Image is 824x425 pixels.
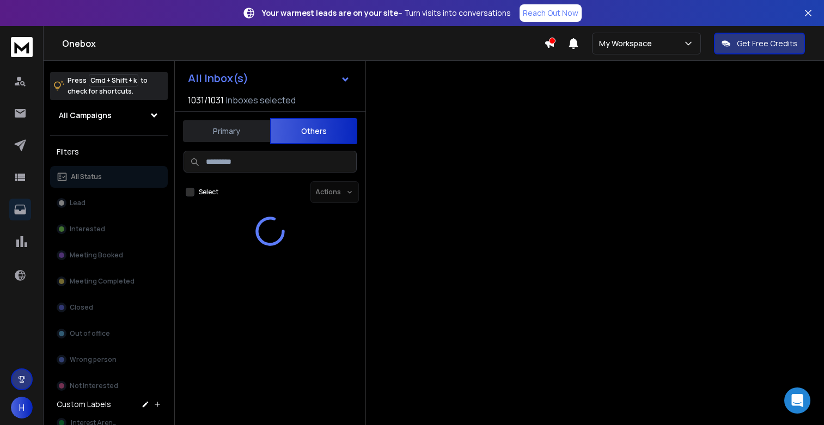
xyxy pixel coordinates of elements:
[57,399,111,410] h3: Custom Labels
[188,94,224,107] span: 1031 / 1031
[262,8,511,19] p: – Turn visits into conversations
[50,104,168,126] button: All Campaigns
[62,37,544,50] h1: Onebox
[188,73,248,84] h1: All Inbox(s)
[179,67,359,89] button: All Inbox(s)
[737,38,797,49] p: Get Free Credits
[714,33,805,54] button: Get Free Credits
[599,38,656,49] p: My Workspace
[523,8,578,19] p: Reach Out Now
[50,144,168,159] h3: Filters
[68,75,148,97] p: Press to check for shortcuts.
[270,118,357,144] button: Others
[11,37,33,57] img: logo
[11,397,33,418] button: H
[262,8,398,18] strong: Your warmest leads are on your site
[183,119,270,143] button: Primary
[59,110,112,121] h1: All Campaigns
[89,74,138,87] span: Cmd + Shift + k
[784,387,810,414] div: Open Intercom Messenger
[226,94,296,107] h3: Inboxes selected
[520,4,582,22] a: Reach Out Now
[199,188,218,196] label: Select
